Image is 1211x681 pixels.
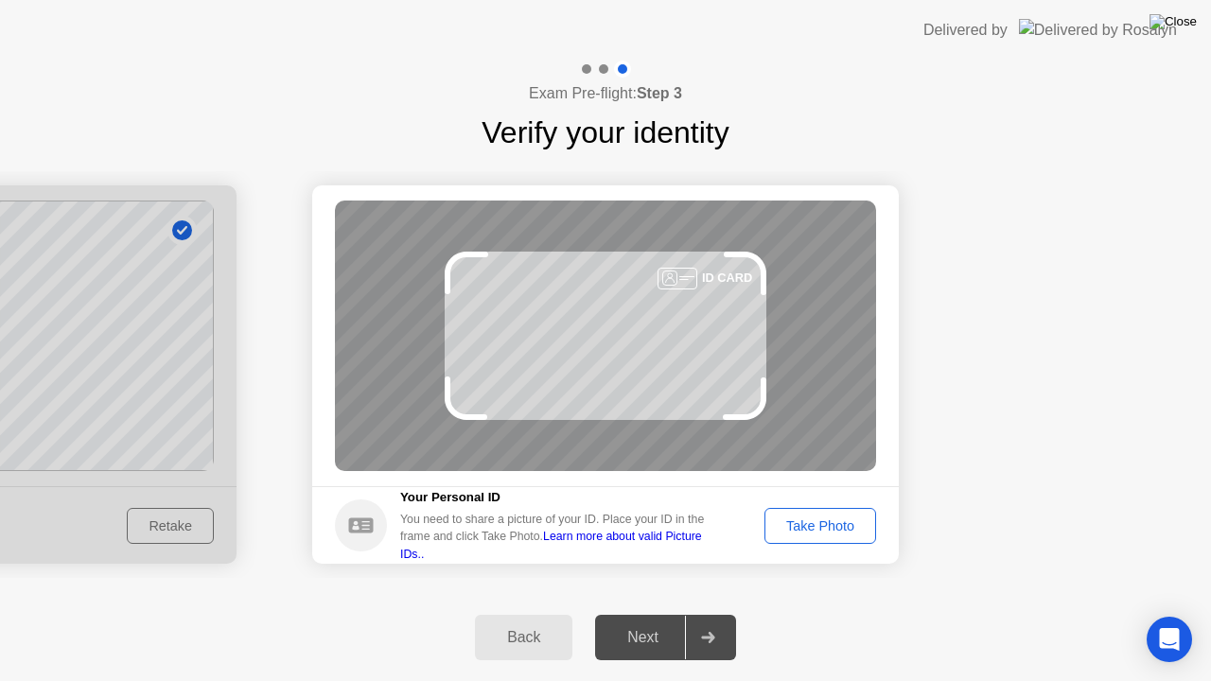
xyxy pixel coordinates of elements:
div: Open Intercom Messenger [1147,617,1192,662]
button: Take Photo [764,508,876,544]
img: Delivered by Rosalyn [1019,19,1177,41]
div: Next [601,629,685,646]
div: You need to share a picture of your ID. Place your ID in the frame and click Take Photo. [400,511,718,563]
b: Step 3 [637,85,682,101]
h1: Verify your identity [482,110,728,155]
a: Learn more about valid Picture IDs.. [400,530,702,560]
div: Delivered by [923,19,1008,42]
button: Next [595,615,736,660]
h4: Exam Pre-flight: [529,82,682,105]
img: Close [1150,14,1197,29]
div: Back [481,629,567,646]
div: ID CARD [702,269,752,287]
button: Back [475,615,572,660]
h5: Your Personal ID [400,488,718,507]
div: Take Photo [771,518,869,533]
